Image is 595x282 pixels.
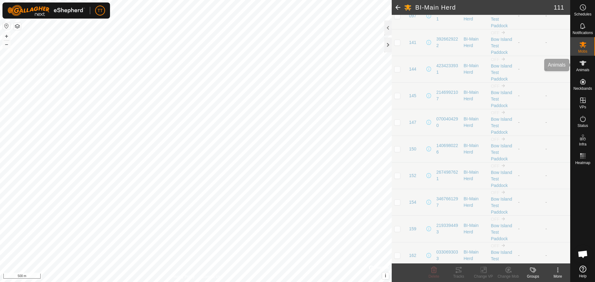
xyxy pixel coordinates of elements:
span: Help [579,274,587,278]
span: - [518,13,520,18]
span: VPs [579,105,586,109]
button: Map Layers [14,23,21,30]
span: Status [577,124,588,128]
button: – [3,41,10,48]
div: BI-Main Herd [464,142,486,155]
td: - [543,136,570,162]
div: Tracks [446,274,471,279]
a: Bow Island Test Paddock [491,37,512,55]
span: 154 [409,199,416,206]
div: BI-Main Herd [464,196,486,209]
img: to [501,83,506,88]
div: Open chat [574,245,592,263]
div: More [545,274,570,279]
a: Bow Island Test Paddock [491,223,512,241]
div: 3467661297 [436,196,459,209]
div: BI-Main Herd [464,222,486,235]
button: Reset Map [3,22,10,30]
td: - [543,215,570,242]
span: - [518,40,520,45]
span: i [385,273,386,278]
span: - [518,93,520,98]
img: Gallagher Logo [7,5,85,16]
div: 0330693033 [436,249,459,262]
td: - [543,189,570,215]
span: Heatmap [575,161,590,165]
div: 2193394493 [436,222,459,235]
span: 097 [409,13,416,19]
td: - [543,109,570,136]
div: Change Mob [496,274,521,279]
a: Bow Island Test Paddock [491,143,512,161]
span: 162 [409,252,416,259]
a: Bow Island Test Paddock [491,117,512,135]
span: - [518,67,520,72]
span: OFF [491,84,500,89]
img: to [501,57,506,62]
div: Change VP [471,274,496,279]
span: OFF [491,190,500,195]
img: to [501,216,506,221]
span: - [518,253,520,258]
span: Animals [576,68,589,72]
span: 152 [409,172,416,179]
span: 159 [409,226,416,232]
div: 2674987621 [436,169,459,182]
div: 2146992107 [436,89,459,102]
span: Delete [429,274,439,279]
div: 4234233931 [436,63,459,76]
a: Privacy Policy [171,274,195,280]
span: - [518,173,520,178]
span: OFF [491,57,500,62]
div: 0700404290 [436,116,459,129]
span: - [518,146,520,151]
a: Bow Island Test Paddock [491,10,512,28]
span: Mobs [578,50,587,53]
td: - [543,82,570,109]
img: to [501,137,506,141]
button: + [3,33,10,40]
h2: BI-Main Herd [415,4,554,11]
img: to [501,110,506,115]
img: to [501,30,506,35]
button: i [382,272,389,279]
a: Bow Island Test Paddock [491,63,512,81]
span: OFF [491,243,500,248]
span: 141 [409,39,416,46]
a: Bow Island Test Paddock [491,197,512,215]
img: to [501,243,506,248]
a: Bow Island Test Paddock [491,90,512,108]
div: Groups [521,274,545,279]
div: 3773058721 [436,9,459,22]
span: 150 [409,146,416,152]
span: TT [97,7,103,14]
td: - [543,242,570,269]
td: - [543,2,570,29]
span: Neckbands [573,87,592,90]
div: BI-Main Herd [464,63,486,76]
span: OFF [491,163,500,168]
img: to [501,190,506,195]
span: 111 [554,3,564,12]
img: to [501,163,506,168]
div: BI-Main Herd [464,249,486,262]
span: - [518,200,520,205]
td: - [543,162,570,189]
div: BI-Main Herd [464,116,486,129]
div: 1406980226 [436,142,459,155]
div: BI-Main Herd [464,89,486,102]
a: Contact Us [202,274,220,280]
a: Bow Island Test Paddock [491,250,512,268]
td: - [543,56,570,82]
div: 3926629222 [436,36,459,49]
span: Infra [579,142,586,146]
a: Help [571,263,595,280]
span: - [518,120,520,125]
span: 144 [409,66,416,72]
span: - [518,226,520,231]
div: BI-Main Herd [464,9,486,22]
div: BI-Main Herd [464,36,486,49]
span: 147 [409,119,416,126]
td: - [543,29,570,56]
span: OFF [491,110,500,115]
